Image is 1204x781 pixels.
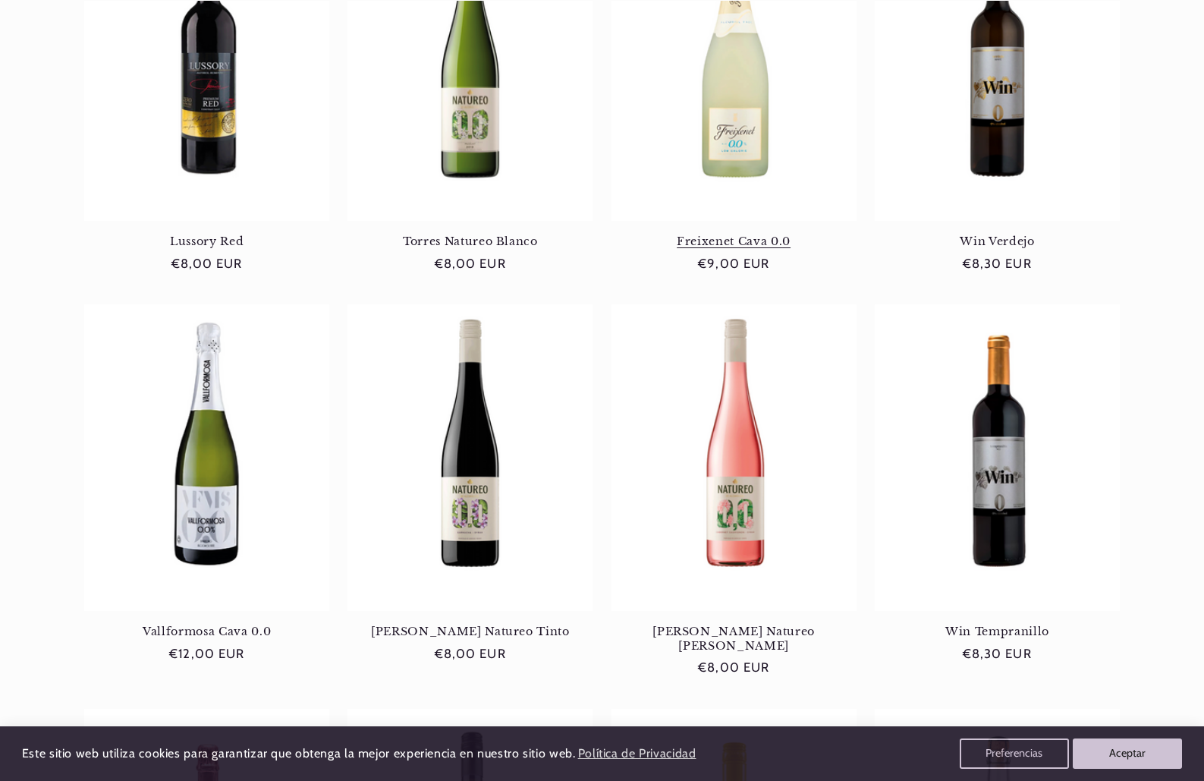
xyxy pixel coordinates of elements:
[875,625,1120,638] a: Win Tempranillo
[347,625,593,638] a: [PERSON_NAME] Natureo Tinto
[347,235,593,248] a: Torres Natureo Blanco
[960,738,1069,769] button: Preferencias
[575,741,698,767] a: Política de Privacidad (opens in a new tab)
[22,746,576,761] span: Este sitio web utiliza cookies para garantizar que obtenga la mejor experiencia en nuestro sitio ...
[875,235,1120,248] a: Win Verdejo
[1073,738,1182,769] button: Aceptar
[611,625,857,653] a: [PERSON_NAME] Natureo [PERSON_NAME]
[84,625,329,638] a: Vallformosa Cava 0.0
[611,235,857,248] a: Freixenet Cava 0.0
[84,235,329,248] a: Lussory Red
